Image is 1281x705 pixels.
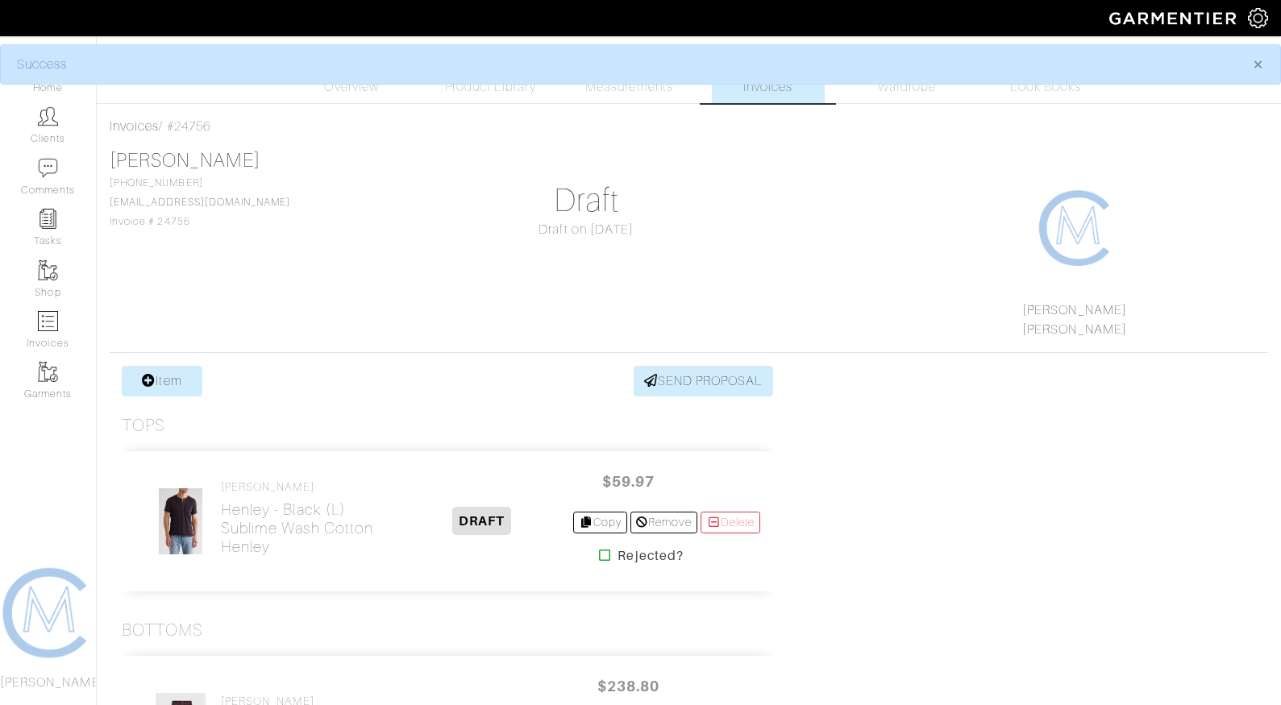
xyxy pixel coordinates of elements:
span: Wardrobe [878,77,936,97]
a: [PERSON_NAME] [1022,303,1127,317]
img: garments-icon-b7da505a4dc4fd61783c78ac3ca0ef83fa9d6f193b1c9dc38574b1d14d53ca28.png [38,362,58,382]
span: × [1252,53,1264,75]
a: [PERSON_NAME] [1022,322,1127,337]
div: Success [17,55,1229,74]
h1: Draft [406,181,767,220]
h3: Bottoms [122,620,203,641]
span: Invoices [743,77,792,97]
h4: [PERSON_NAME] [221,480,390,494]
a: Invoices [712,44,825,103]
span: Measurements [585,77,673,97]
a: Item [122,366,202,396]
a: [PERSON_NAME] Henley - Black (L)Sublime Wash Cotton Henley [221,480,390,556]
div: Draft on [DATE] [406,220,767,239]
img: clients-icon-6bae9207a08558b7cb47a8932f037763ab4055f8c8b6bfacd5dc20c3e0201464.png [38,106,58,126]
img: gear-icon-white-bd11855cb880d31180b6d7d6211b90ccbf57a29d726f0c71d8c61bd08dd39cc2.png [1248,8,1268,28]
span: [PHONE_NUMBER] Invoice # 24756 [110,177,290,227]
span: Product Library [445,77,536,97]
img: 1608267731955.png.png [1037,188,1117,268]
a: SEND PROPOSAL [634,366,774,396]
span: Overview [324,77,378,97]
img: atDkZvytVTvhGfrvarmCUNHx [158,487,203,555]
a: Invoices [110,119,159,134]
h3: Tops [122,416,165,436]
a: Copy [573,512,627,533]
a: Remove [630,512,697,533]
img: comment-icon-a0a6a9ef722e966f86d9cbdc48e553b5cf19dbc54f86b18d962a5391bc8f6eb6.png [38,158,58,178]
a: Delete [701,512,760,533]
img: reminder-icon-8004d30b9f0a5d33ae49ab947aed9ed385cf756f9e5892f1edd6e32f2345188e.png [38,209,58,229]
img: orders-icon-0abe47150d42831381b5fb84f609e132dff9fe21cb692f30cb5eec754e2cba89.png [38,311,58,331]
img: garmentier-logo-header-white-b43fb05a5012e4ada735d5af1a66efaba907eab6374d6393d1fbf88cb4ef424d.png [1101,4,1248,32]
span: $238.80 [580,669,676,703]
span: Look Books [1010,77,1082,97]
a: [EMAIL_ADDRESS][DOMAIN_NAME] [110,197,290,208]
span: $59.97 [580,464,676,499]
h2: Henley - Black (L) Sublime Wash Cotton Henley [221,500,390,556]
span: DRAFT [452,507,511,535]
strong: Rejected? [618,546,683,566]
img: garments-icon-b7da505a4dc4fd61783c78ac3ca0ef83fa9d6f193b1c9dc38574b1d14d53ca28.png [38,260,58,280]
div: / #24756 [110,117,1268,136]
a: [PERSON_NAME] [110,150,260,171]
